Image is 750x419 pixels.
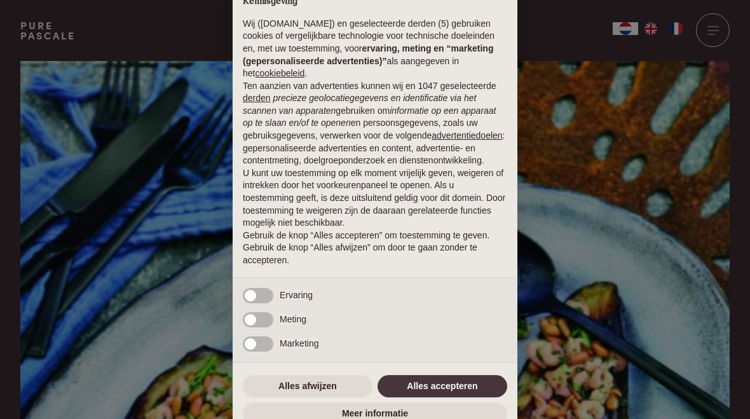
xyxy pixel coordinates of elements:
[243,93,476,116] em: precieze geolocatiegegevens en identificatie via het scannen van apparaten
[243,92,271,105] button: derden
[243,230,507,267] p: Gebruik de knop “Alles accepteren” om toestemming te geven. Gebruik de knop “Alles afwijzen” om d...
[243,43,493,66] strong: ervaring, meting en “marketing (gepersonaliseerde advertenties)”
[243,375,372,398] button: Alles afwijzen
[378,375,507,398] button: Alles accepteren
[255,68,304,78] a: cookiebeleid
[432,130,502,142] button: advertentiedoelen
[280,314,306,324] span: Meting
[280,338,318,348] span: Marketing
[280,290,313,300] span: Ervaring
[243,106,496,128] em: informatie op een apparaat op te slaan en/of te openen
[243,80,507,167] p: Ten aanzien van advertenties kunnen wij en 1047 geselecteerde gebruiken om en persoonsgegevens, z...
[243,18,507,80] p: Wij ([DOMAIN_NAME]) en geselecteerde derden (5) gebruiken cookies of vergelijkbare technologie vo...
[243,167,507,230] p: U kunt uw toestemming op elk moment vrijelijk geven, weigeren of intrekken door het voorkeurenpan...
